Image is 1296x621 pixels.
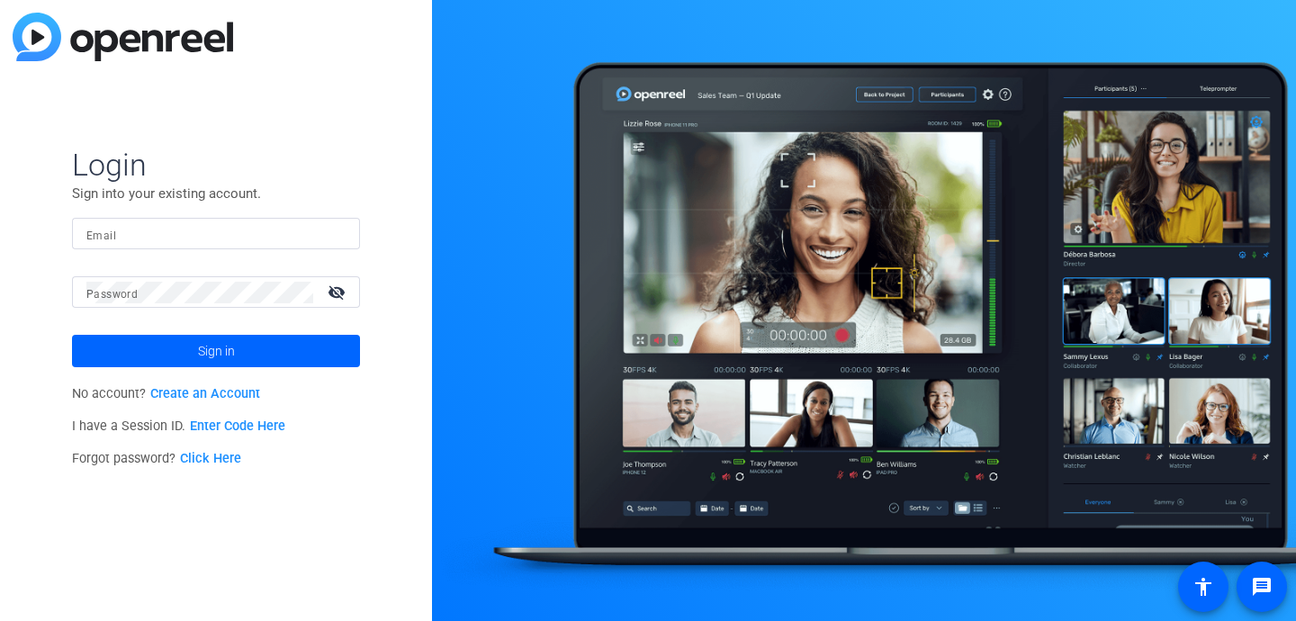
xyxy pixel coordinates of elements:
img: blue-gradient.svg [13,13,233,61]
button: Sign in [72,335,360,367]
mat-icon: visibility_off [317,279,360,305]
mat-label: Password [86,288,138,301]
p: Sign into your existing account. [72,184,360,203]
span: Sign in [198,328,235,373]
span: Login [72,146,360,184]
a: Create an Account [150,386,260,401]
mat-label: Email [86,229,116,242]
span: I have a Session ID. [72,418,285,434]
mat-icon: message [1251,576,1273,598]
input: Enter Email Address [86,223,346,245]
span: Forgot password? [72,451,241,466]
span: No account? [72,386,260,401]
a: Enter Code Here [190,418,285,434]
a: Click Here [180,451,241,466]
mat-icon: accessibility [1192,576,1214,598]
